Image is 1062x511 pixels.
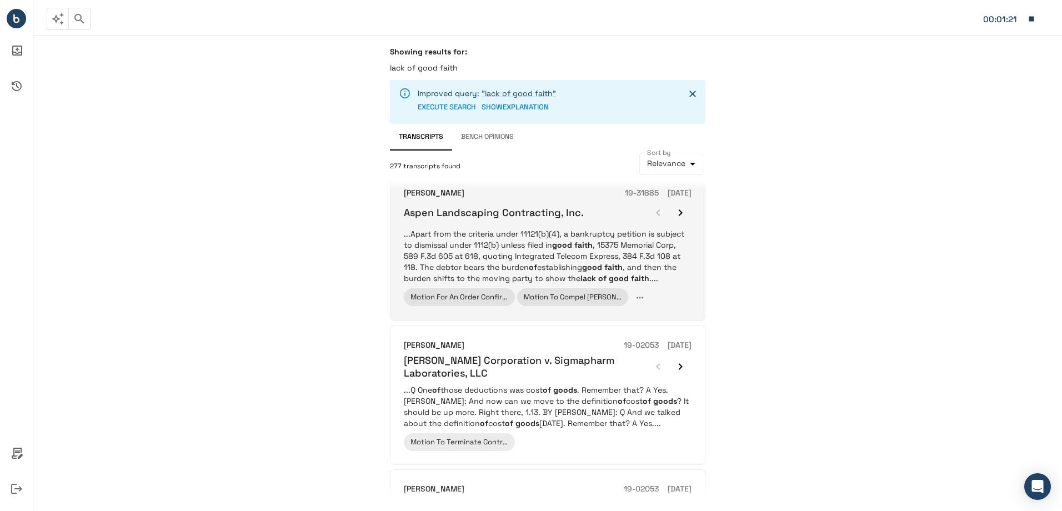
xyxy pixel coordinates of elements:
div: Open Intercom Messenger [1024,473,1051,500]
em: of [618,396,626,406]
h6: [PERSON_NAME] Corporation v. Sigmapharm Laboratories, LLC [404,354,647,380]
button: SHOWEXPLANATION [482,99,549,116]
em: of [480,418,488,428]
em: goods [553,385,577,395]
h6: [PERSON_NAME] [404,339,464,352]
em: of [643,396,651,406]
em: faith [631,273,649,283]
h6: Showing results for: [390,47,705,57]
span: Motion To Compel [PERSON_NAME] To Accept Four Vehicles And Authorize The Debtor To Transfer The V... [524,292,907,302]
div: Relevance [639,153,703,175]
span: 277 transcripts found [390,161,460,172]
em: of [505,418,513,428]
h6: 19-31885 [625,187,659,199]
em: lack [580,273,596,283]
a: "lack of good faith" [482,88,556,98]
h6: [DATE] [668,339,692,352]
em: good [609,273,629,283]
h6: [PERSON_NAME] [404,483,464,495]
p: lack of good faith [390,62,705,73]
p: ...Apart from the criteria under 11121(b)(4), a bankruptcy petition is subject to dismissal under... [404,228,692,284]
div: Matter: 443237.000006 [983,12,1022,27]
em: faith [574,240,593,250]
h6: 19-02053 [624,339,659,352]
button: Bench Opinions [452,124,523,151]
em: of [529,262,537,272]
em: good [552,240,572,250]
h6: [DATE] [668,187,692,199]
button: Matter: 443237.000006 [978,7,1041,31]
label: Sort by [647,148,671,157]
em: goods [653,396,677,406]
em: faith [604,262,623,272]
button: EXECUTE SEARCH [418,99,476,116]
h6: 19-02053 [624,483,659,495]
button: Transcripts [390,124,452,151]
span: Motion To Terminate Contract [410,437,514,447]
p: Improved query: [418,88,556,99]
h6: [PERSON_NAME] [404,187,464,199]
h6: [DATE] [668,483,692,495]
button: Close [684,86,701,102]
em: of [598,273,607,283]
p: ...Q One those deductions was cost . Remember that? A Yes. [PERSON_NAME]: And now can we move to ... [404,384,692,429]
h6: Aspen Landscaping Contracting, Inc. [404,206,584,219]
em: goods [515,418,539,428]
em: good [582,262,602,272]
span: Motion For An Order Confirming That The Automatic Stay Is Not In Effect With Respect To The Share... [410,292,792,302]
em: of [543,385,551,395]
em: of [432,385,440,395]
